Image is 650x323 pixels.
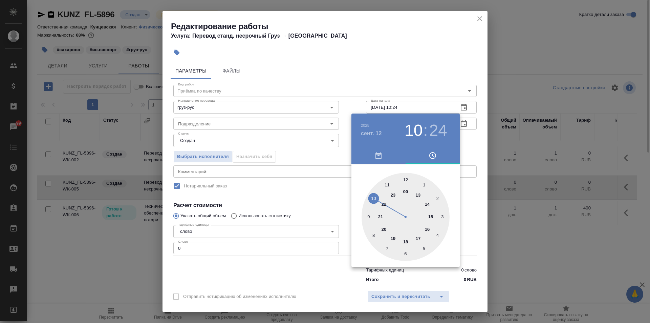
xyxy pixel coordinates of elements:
[423,121,428,140] h3: :
[429,121,447,140] button: 24
[405,121,422,140] button: 10
[361,129,382,138] button: сент. 12
[361,123,369,127] button: 2025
